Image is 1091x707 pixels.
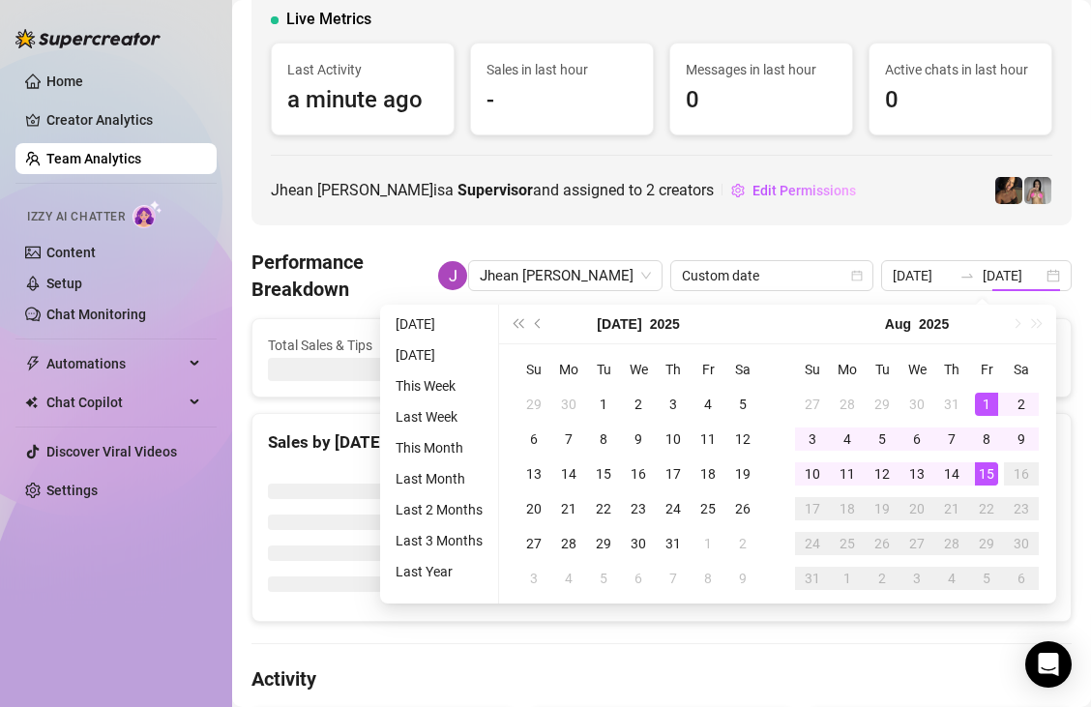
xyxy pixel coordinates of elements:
span: Chats with sales [895,335,1055,356]
a: Chat Monitoring [46,307,146,322]
span: Custom date [682,261,862,290]
span: calendar [851,270,863,281]
a: Discover Viral Videos [46,444,177,459]
img: logo-BBDzfeDw.svg [15,29,161,48]
input: End date [983,265,1043,286]
img: Sara [1024,177,1051,204]
a: Creator Analytics [46,104,201,135]
h4: Activity [251,665,1072,692]
span: Sales / Hour [477,335,637,356]
a: Content [46,245,96,260]
span: Jhean [PERSON_NAME] is a and assigned to creators [271,178,714,202]
span: 0 [686,82,837,119]
b: Supervisor [457,181,533,199]
img: Jhean Dela Cerna [438,261,467,290]
span: Sales in last hour [487,59,637,80]
span: Jhean Dela Cerna [480,261,651,290]
div: Sales by [DATE] - [DATE] [268,429,1055,456]
span: setting [731,184,745,197]
span: Chat Copilot [46,387,184,418]
span: a minute ago [287,82,438,119]
img: Chat Copilot [25,396,38,409]
a: Team Analytics [46,151,141,166]
span: thunderbolt [25,356,41,371]
span: Edit Permissions [752,183,856,198]
a: Home [46,74,83,89]
span: Number of PPVs Sold [686,335,846,356]
span: Messages in last hour [686,59,837,80]
span: - [487,82,637,119]
span: Live Metrics [286,8,371,31]
span: Total Sales & Tips [268,335,428,356]
a: Settings [46,483,98,498]
span: Last Activity [287,59,438,80]
span: 0 [885,82,1036,119]
span: Izzy AI Chatter [27,208,125,226]
img: Ainsley [995,177,1022,204]
span: 2 [646,181,655,199]
input: Start date [893,265,953,286]
span: to [959,268,975,283]
h4: Performance Breakdown [251,249,437,303]
span: Automations [46,348,184,379]
span: Active chats in last hour [885,59,1036,80]
button: Edit Permissions [730,175,857,206]
div: Open Intercom Messenger [1025,641,1072,688]
img: AI Chatter [133,200,162,228]
a: Setup [46,276,82,291]
span: swap-right [959,268,975,283]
